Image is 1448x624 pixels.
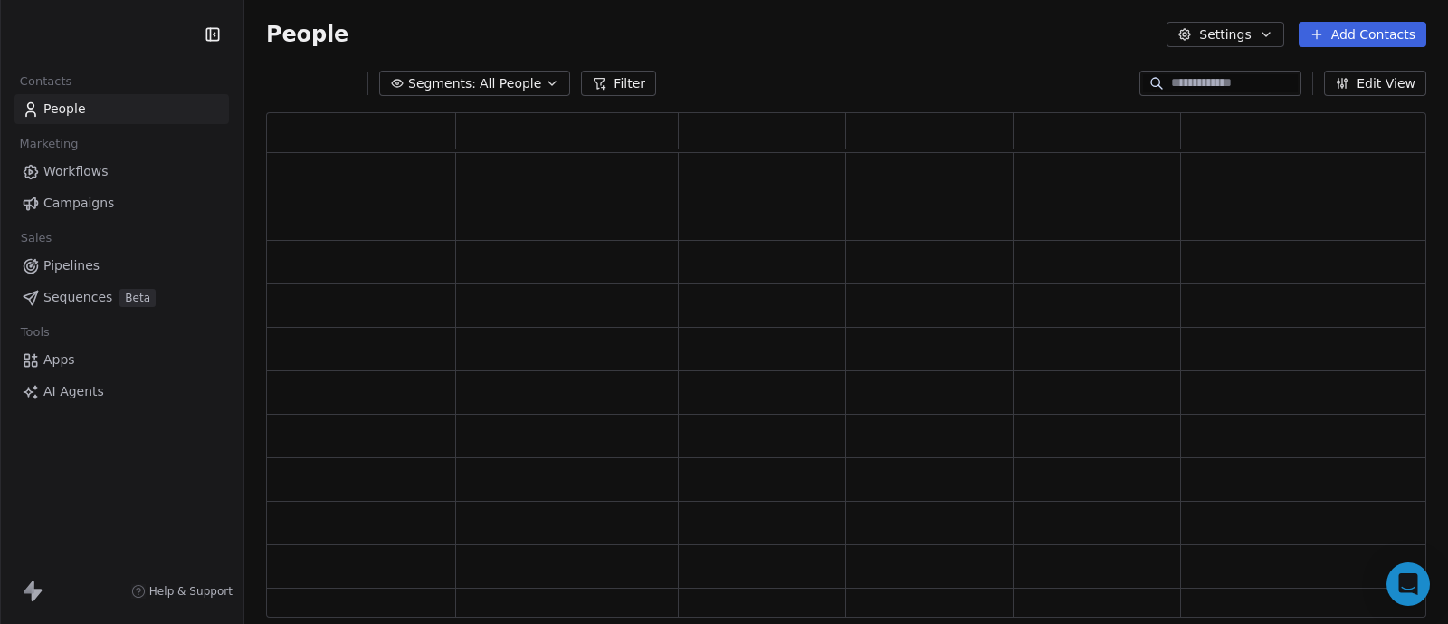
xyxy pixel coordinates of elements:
[14,188,229,218] a: Campaigns
[13,319,57,346] span: Tools
[43,350,75,370] span: Apps
[1386,562,1430,606] div: Open Intercom Messenger
[43,382,104,401] span: AI Agents
[43,256,100,275] span: Pipelines
[14,157,229,187] a: Workflows
[480,74,541,93] span: All People
[43,100,86,119] span: People
[131,584,233,599] a: Help & Support
[14,251,229,281] a: Pipelines
[43,194,114,213] span: Campaigns
[149,584,233,599] span: Help & Support
[581,71,656,96] button: Filter
[408,74,476,93] span: Segments:
[14,283,229,312] a: SequencesBeta
[266,21,348,48] span: People
[43,162,109,181] span: Workflows
[1167,22,1283,47] button: Settings
[14,345,229,375] a: Apps
[1324,71,1426,96] button: Edit View
[12,68,80,95] span: Contacts
[43,288,112,307] span: Sequences
[119,289,156,307] span: Beta
[12,130,86,158] span: Marketing
[14,377,229,407] a: AI Agents
[13,225,60,252] span: Sales
[14,94,229,124] a: People
[1299,22,1426,47] button: Add Contacts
